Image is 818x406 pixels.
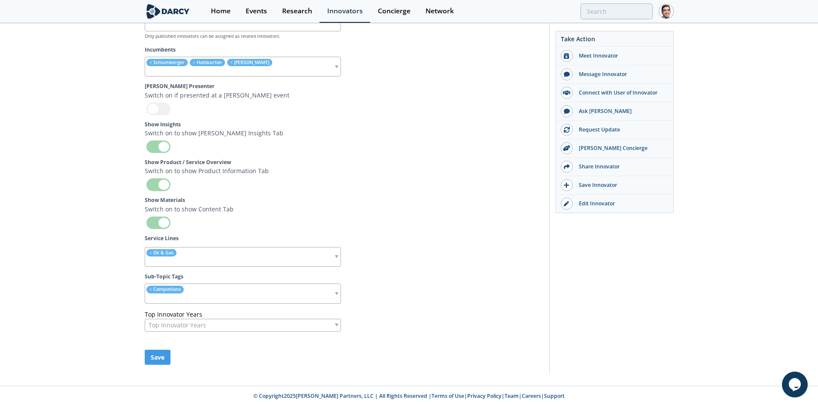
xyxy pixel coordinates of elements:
[146,286,184,293] li: Completions
[556,195,673,213] a: Edit Innovator
[573,52,669,60] div: Meet Innovator
[149,286,152,292] span: remove element
[432,392,464,400] a: Terms of Use
[573,144,669,152] div: [PERSON_NAME] Concierge
[573,70,669,78] div: Message Innovator
[145,319,341,332] div: Top Innovator Years
[573,89,669,97] div: Connect with User of Innovator
[378,8,411,15] div: Concierge
[556,34,673,47] div: Take Action
[211,8,231,15] div: Home
[145,82,337,90] label: [PERSON_NAME] Presenter
[544,392,565,400] a: Support
[573,126,669,134] div: Request Update
[149,319,206,331] span: Top Innovator Years
[145,128,337,137] p: Switch on to show [PERSON_NAME] Insights Tab
[149,59,152,65] span: remove element
[782,372,809,397] iframe: chat widget
[573,200,669,208] div: Edit Innovator
[327,8,363,15] div: Innovators
[145,166,337,175] p: Switch on to show Product Information Tab
[145,247,341,267] div: remove element Oil & Gas
[234,59,269,65] span: [PERSON_NAME]
[505,392,519,400] a: Team
[556,176,673,195] button: Save Innovator
[145,205,337,214] p: Switch on to show Content Tab
[145,284,341,303] div: remove element Completions
[426,8,454,15] div: Network
[145,273,543,281] label: Sub-Topic Tags
[145,350,170,365] button: Save
[153,59,185,65] span: Schlumberger
[282,8,312,15] div: Research
[145,310,202,318] label: Top Innovator Years
[573,163,669,171] div: Share Innovator
[145,159,337,166] label: Show Product / Service Overview
[146,249,176,256] li: Oil & Gas
[246,8,267,15] div: Events
[467,392,502,400] a: Privacy Policy
[659,4,674,19] img: Profile
[145,4,192,19] img: logo-wide.svg
[149,250,152,256] span: remove element
[581,3,653,19] input: Advanced Search
[145,46,543,54] label: Incumbents
[145,196,337,204] label: Show Materials
[145,33,543,40] p: Only published innovators can be assigned as related innovators.
[193,59,195,65] span: remove element
[197,59,222,65] span: Halliburton
[573,181,669,189] div: Save Innovator
[145,121,337,128] label: Show Insights
[145,91,337,100] p: Switch on if presented at a [PERSON_NAME] event
[522,392,541,400] a: Careers
[91,392,727,400] p: © Copyright 2025 [PERSON_NAME] Partners, LLC | All Rights Reserved | | | | |
[230,59,233,65] span: remove element
[573,107,669,115] div: Ask [PERSON_NAME]
[145,57,341,76] div: remove element Schlumberger remove element Halliburton remove element [PERSON_NAME]
[145,235,543,242] label: Service Lines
